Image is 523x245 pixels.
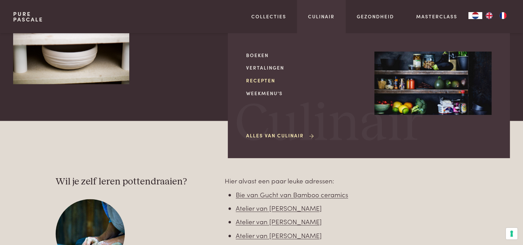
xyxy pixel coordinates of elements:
[416,13,457,20] a: Masterclass
[374,52,492,115] img: Culinair
[13,11,43,22] a: PurePascale
[236,203,322,212] a: Atelier van [PERSON_NAME]
[496,12,510,19] a: FR
[246,52,363,59] a: Boeken
[482,12,510,19] ul: Language list
[246,64,363,71] a: Vertalingen
[468,12,482,19] div: Language
[56,176,214,188] h3: Wil je zelf leren pottendraaien?
[236,190,348,199] a: Bie van Gucht van Bamboo ceramics
[308,13,335,20] a: Culinair
[506,228,517,239] button: Uw voorkeuren voor toestemming voor trackingtechnologieën
[468,12,510,19] aside: Language selected: Nederlands
[225,176,467,186] div: Hier alvast een paar leuke adressen:
[246,132,315,139] a: Alles van Culinair
[246,77,363,84] a: Recepten
[468,12,482,19] a: NL
[482,12,496,19] a: EN
[236,230,322,240] a: Atelier van [PERSON_NAME]
[246,90,363,97] a: Weekmenu's
[357,13,394,20] a: Gezondheid
[235,98,423,151] span: Culinair
[251,13,286,20] a: Collecties
[236,217,322,226] a: Atelier van [PERSON_NAME]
